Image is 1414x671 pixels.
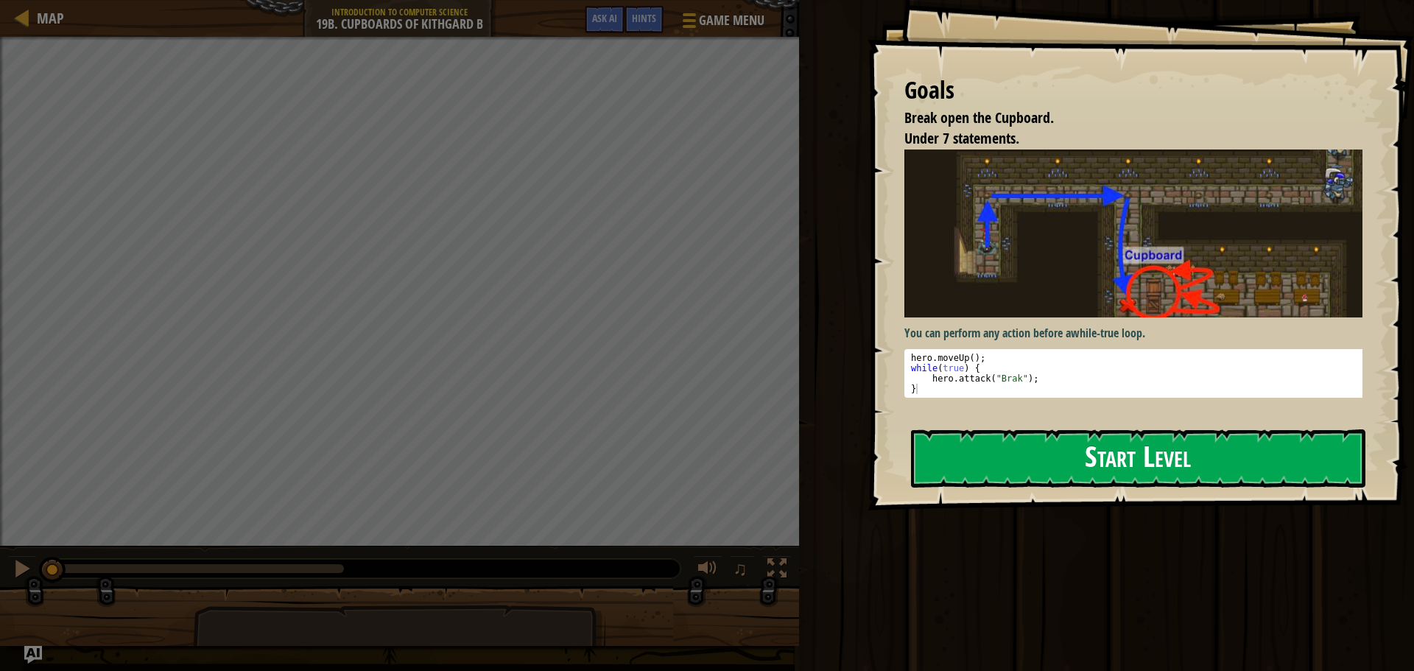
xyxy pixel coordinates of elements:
span: Map [37,8,64,28]
button: Ask AI [24,646,42,664]
button: Ctrl + P: Pause [7,555,37,586]
span: Hints [632,11,656,25]
button: Start Level [911,429,1365,488]
li: Break open the Cupboard. [886,108,1359,129]
button: Ask AI [585,6,625,33]
strong: while-true loop [1071,325,1142,341]
div: Goals [904,74,1362,108]
button: ♫ [730,555,755,586]
span: ♫ [733,558,748,580]
button: Game Menu [671,6,773,41]
span: Ask AI [592,11,617,25]
img: Cupboards of kithgard [904,150,1373,317]
button: Toggle fullscreen [762,555,792,586]
li: Under 7 statements. [886,128,1359,150]
span: Under 7 statements. [904,128,1019,148]
a: Map [29,8,64,28]
span: Game Menu [699,11,764,30]
span: Break open the Cupboard. [904,108,1054,127]
button: Adjust volume [693,555,722,586]
p: You can perform any action before a . [904,325,1373,342]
